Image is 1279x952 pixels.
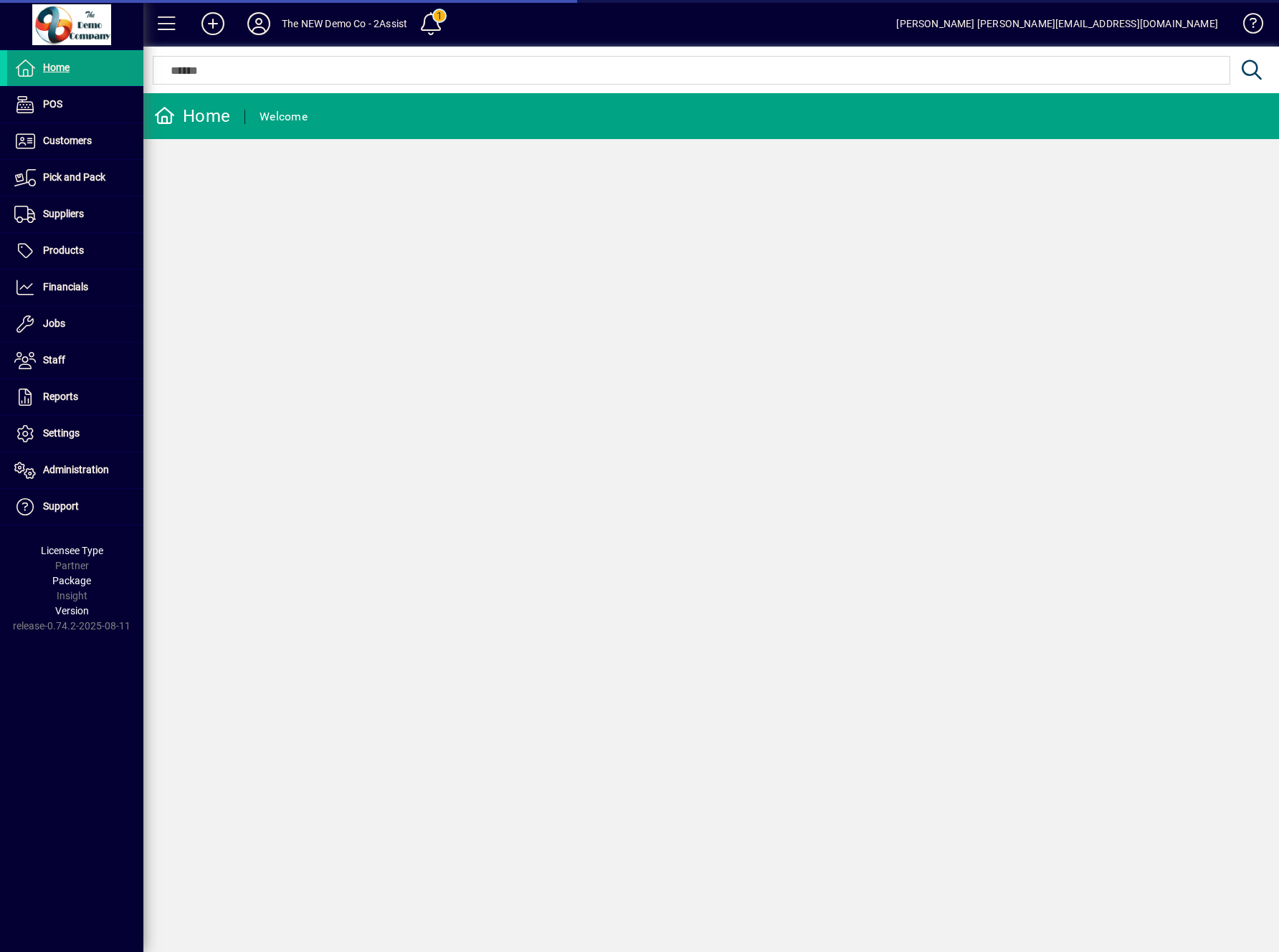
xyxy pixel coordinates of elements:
button: Add [190,11,236,37]
a: Staff [7,343,143,379]
span: Pick and Pack [43,171,105,183]
span: Administration [43,464,109,475]
a: POS [7,87,143,123]
a: Customers [7,123,143,159]
span: Support [43,500,79,512]
span: Package [52,575,91,586]
a: Financials [7,270,143,305]
a: Pick and Pack [7,160,143,196]
div: Home [154,105,230,128]
span: Settings [43,427,80,439]
div: [PERSON_NAME] [PERSON_NAME][EMAIL_ADDRESS][DOMAIN_NAME] [896,12,1218,35]
span: Licensee Type [41,545,103,556]
span: Financials [43,281,88,292]
span: Staff [43,354,65,366]
span: Version [55,605,89,617]
div: The NEW Demo Co - 2Assist [282,12,407,35]
a: Knowledge Base [1232,3,1261,49]
a: Jobs [7,306,143,342]
button: Profile [236,11,282,37]
span: Customers [43,135,92,146]
span: Suppliers [43,208,84,219]
span: POS [43,98,62,110]
span: Products [43,244,84,256]
span: Reports [43,391,78,402]
a: Support [7,489,143,525]
a: Administration [7,452,143,488]
span: Home [43,62,70,73]
div: Welcome [260,105,308,128]
a: Reports [7,379,143,415]
a: Suppliers [7,196,143,232]
a: Products [7,233,143,269]
a: Settings [7,416,143,452]
span: Jobs [43,318,65,329]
